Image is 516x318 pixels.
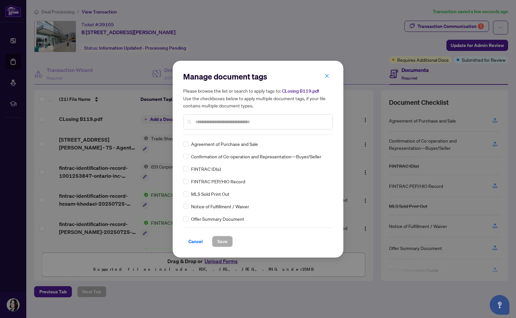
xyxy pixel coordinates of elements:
span: Cancel [188,236,203,247]
button: Save [212,236,233,247]
span: Agreement of Purchase and Sale [191,140,258,148]
span: CLosing B119.pdf [282,88,319,94]
span: FINTRAC ID(s) [191,165,221,172]
span: FINTRAC PEP/HIO Record [191,178,245,185]
span: Notice of Fulfillment / Waiver [191,203,249,210]
h2: Manage document tags [183,71,333,82]
span: close [325,74,329,78]
span: MLS Sold Print Out [191,190,229,197]
span: Confirmation of Co-operation and Representation—Buyer/Seller [191,153,321,160]
button: Cancel [183,236,208,247]
h5: Please browse the list or search to apply tags to: Use the checkboxes below to apply multiple doc... [183,87,333,109]
button: Open asap [490,295,509,315]
span: Offer Summary Document [191,215,244,222]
